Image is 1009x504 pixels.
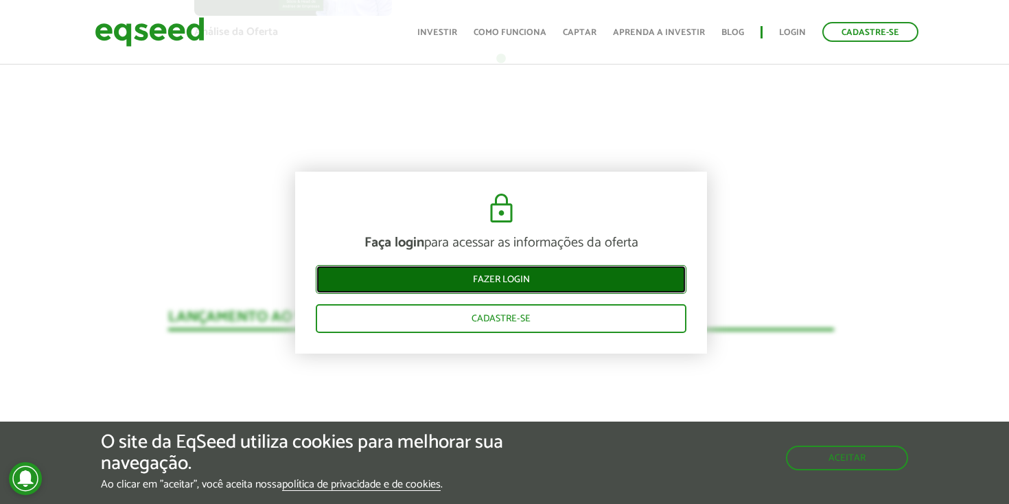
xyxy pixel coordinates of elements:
a: Aprenda a investir [613,28,705,37]
img: cadeado.svg [485,192,518,225]
a: Captar [563,28,596,37]
a: Investir [417,28,457,37]
a: Como funciona [474,28,546,37]
button: Aceitar [786,446,908,470]
h5: O site da EqSeed utiliza cookies para melhorar sua navegação. [101,432,585,474]
a: Blog [721,28,744,37]
p: Ao clicar em "aceitar", você aceita nossa . [101,478,585,491]
a: Cadastre-se [822,22,918,42]
a: Cadastre-se [316,304,686,333]
a: política de privacidade e de cookies [282,479,441,491]
a: Fazer login [316,265,686,294]
strong: Faça login [364,231,424,254]
p: para acessar as informações da oferta [316,235,686,251]
img: EqSeed [95,14,205,50]
a: Login [779,28,806,37]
